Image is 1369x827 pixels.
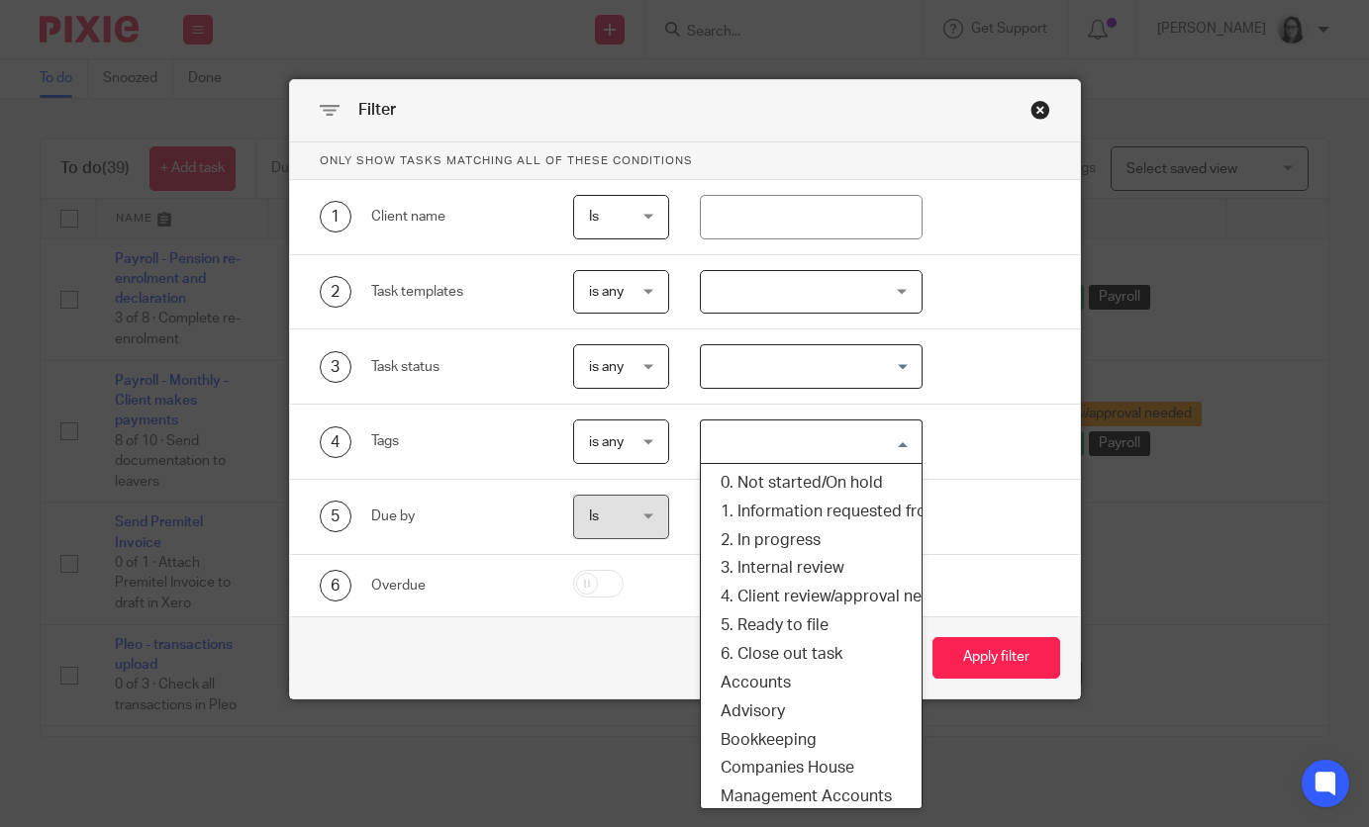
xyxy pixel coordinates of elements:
li: 4. Client review/approval needed [701,583,922,611]
span: is any [589,435,624,449]
input: Search for option [703,349,911,384]
div: 6 [320,570,351,601]
span: Is [589,509,599,523]
div: Search for option [700,419,923,464]
div: 5 [320,501,351,532]
li: 5. Ready to file [701,611,922,640]
div: Due by [371,506,542,526]
li: 2. In progress [701,526,922,555]
li: Companies House [701,754,922,782]
span: Filter [358,102,396,118]
li: Bookkeeping [701,726,922,755]
div: 1 [320,201,351,232]
li: 3. Internal review [701,554,922,583]
li: 0. Not started/On hold [701,469,922,498]
div: Close this dialog window [1030,100,1050,120]
div: 3 [320,351,351,383]
p: Only show tasks matching all of these conditions [290,142,1080,180]
li: Accounts [701,669,922,697]
div: Tags [371,431,542,451]
input: Search for option [703,424,911,459]
div: Search for option [700,344,923,389]
button: Apply filter [932,637,1060,680]
div: Client name [371,207,542,227]
div: Task status [371,357,542,377]
div: Overdue [371,576,542,596]
li: 6. Close out task [701,640,922,669]
li: Management Accounts [701,782,922,811]
div: Task templates [371,282,542,302]
span: is any [589,285,624,299]
span: Is [589,210,599,224]
li: 1. Information requested from client [701,498,922,526]
div: 4 [320,426,351,458]
span: is any [589,360,624,374]
div: 2 [320,276,351,308]
li: Advisory [701,697,922,726]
